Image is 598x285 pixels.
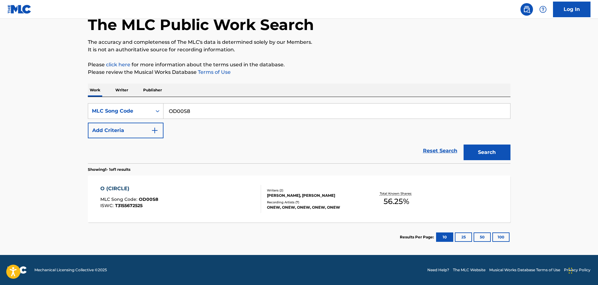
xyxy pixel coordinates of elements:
[436,232,453,242] button: 10
[267,200,361,205] div: Recording Artists ( 7 )
[567,255,598,285] iframe: Chat Widget
[139,196,158,202] span: OD00S8
[420,144,460,158] a: Reset Search
[464,145,510,160] button: Search
[115,203,143,208] span: T3155672525
[88,123,163,138] button: Add Criteria
[88,176,510,222] a: O (CIRCLE)MLC Song Code:OD00S8ISWC:T3155672525Writers (2)[PERSON_NAME], [PERSON_NAME]Recording Ar...
[380,191,413,196] p: Total Known Shares:
[88,69,510,76] p: Please review the Musical Works Database
[100,203,115,208] span: ISWC :
[88,38,510,46] p: The accuracy and completeness of The MLC's data is determined solely by our Members.
[8,5,32,14] img: MLC Logo
[88,103,510,163] form: Search Form
[267,193,361,198] div: [PERSON_NAME], [PERSON_NAME]
[34,267,107,273] span: Mechanical Licensing Collective © 2025
[569,261,572,280] div: Drag
[553,2,590,17] a: Log In
[520,3,533,16] a: Public Search
[400,234,435,240] p: Results Per Page:
[489,267,560,273] a: Musical Works Database Terms of Use
[537,3,549,16] div: Help
[8,266,27,274] img: logo
[492,232,510,242] button: 100
[113,84,130,97] p: Writer
[455,232,472,242] button: 25
[564,267,590,273] a: Privacy Policy
[474,232,491,242] button: 50
[88,15,314,34] h1: The MLC Public Work Search
[141,84,164,97] p: Publisher
[384,196,409,207] span: 56.25 %
[151,127,158,134] img: 9d2ae6d4665cec9f34b9.svg
[100,185,158,192] div: O (CIRCLE)
[453,267,485,273] a: The MLC Website
[92,107,148,115] div: MLC Song Code
[88,46,510,53] p: It is not an authoritative source for recording information.
[88,61,510,69] p: Please for more information about the terms used in the database.
[539,6,547,13] img: help
[523,6,530,13] img: search
[197,69,231,75] a: Terms of Use
[88,84,102,97] p: Work
[88,167,130,172] p: Showing 1 - 1 of 1 results
[427,267,449,273] a: Need Help?
[267,188,361,193] div: Writers ( 2 )
[100,196,139,202] span: MLC Song Code :
[106,62,130,68] a: click here
[267,205,361,210] div: ONEW, ONEW, ONEW, ONEW, ONEW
